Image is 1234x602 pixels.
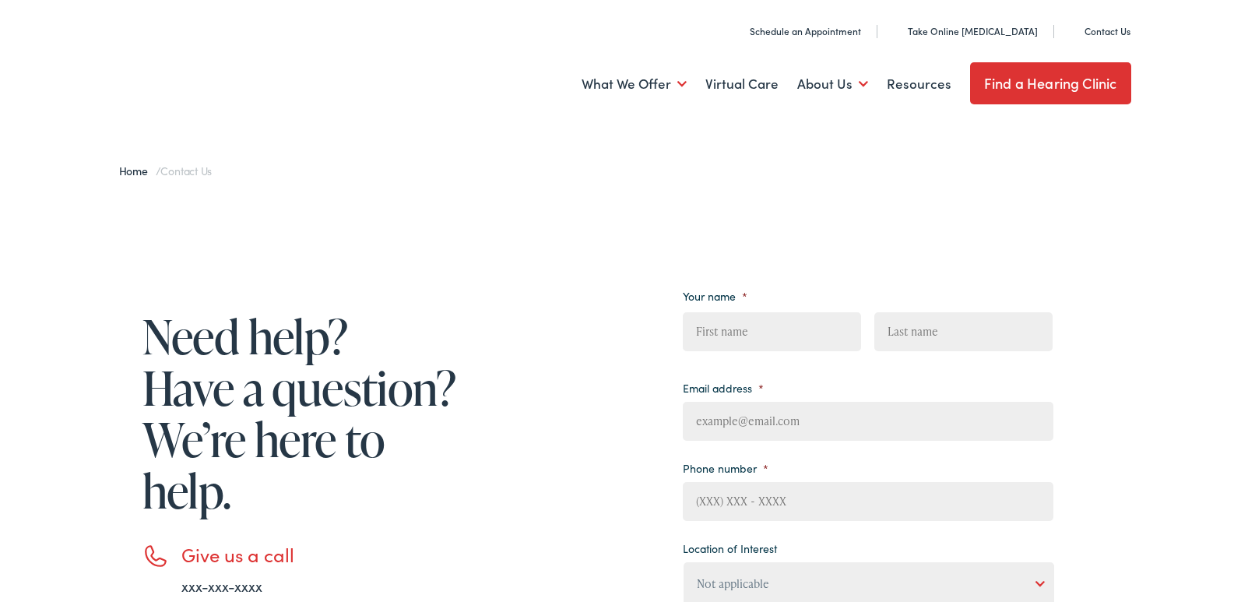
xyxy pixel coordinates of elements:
[1067,23,1078,39] img: utility icon
[970,62,1131,104] a: Find a Hearing Clinic
[160,163,212,178] span: Contact Us
[119,163,156,178] a: Home
[1067,24,1130,37] a: Contact Us
[891,23,902,39] img: utility icon
[683,381,764,395] label: Email address
[683,289,747,303] label: Your name
[683,312,861,351] input: First name
[181,576,262,596] a: xxx-xxx-xxxx
[733,24,861,37] a: Schedule an Appointment
[683,461,768,475] label: Phone number
[582,55,687,113] a: What We Offer
[683,402,1053,441] input: example@email.com
[683,541,777,555] label: Location of Interest
[887,55,951,113] a: Resources
[119,163,213,178] span: /
[733,23,744,39] img: utility icon
[181,544,462,566] h3: Give us a call
[683,482,1053,521] input: (XXX) XXX - XXXX
[705,55,779,113] a: Virtual Care
[142,311,462,516] h1: Need help? Have a question? We’re here to help.
[797,55,868,113] a: About Us
[891,24,1038,37] a: Take Online [MEDICAL_DATA]
[874,312,1053,351] input: Last name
